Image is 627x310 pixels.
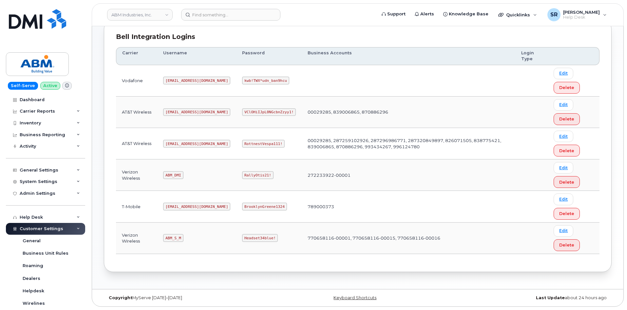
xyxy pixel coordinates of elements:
span: Knowledge Base [449,11,488,17]
code: VClOHiIJpL0NGcbnZzyy1! [242,108,296,116]
td: Verizon Wireless [116,223,157,254]
div: Quicklinks [494,8,541,21]
code: [EMAIL_ADDRESS][DOMAIN_NAME] [163,108,230,116]
td: AT&T Wireless [116,97,157,128]
code: RallyOtis21! [242,171,273,179]
code: Headset34blue! [242,234,278,242]
th: Login Type [515,47,548,65]
button: Delete [554,176,580,188]
th: Password [236,47,302,65]
code: ABM_DMI [163,171,183,179]
td: 00029285, 839006865, 870886296 [302,97,515,128]
a: Edit [554,225,573,237]
td: 272233922-00001 [302,159,515,191]
code: [EMAIL_ADDRESS][DOMAIN_NAME] [163,140,230,148]
a: Edit [554,193,573,205]
div: MyServe [DATE]–[DATE] [104,295,273,301]
span: Support [387,11,406,17]
span: Quicklinks [506,12,530,17]
td: 789000373 [302,191,515,222]
code: [EMAIL_ADDRESS][DOMAIN_NAME] [163,77,230,84]
td: 770658116-00001, 770658116-00015, 770658116-00016 [302,223,515,254]
td: 00029285, 287259102926, 287296986771, 287320849897, 826071505, 838775421, 839006865, 870886296, 9... [302,128,515,159]
th: Business Accounts [302,47,515,65]
span: Delete [559,84,574,91]
td: Verizon Wireless [116,159,157,191]
strong: Last Update [536,295,565,300]
td: Vodafone [116,65,157,97]
td: AT&T Wireless [116,128,157,159]
th: Carrier [116,47,157,65]
code: [EMAIL_ADDRESS][DOMAIN_NAME] [163,203,230,210]
input: Find something... [181,9,280,21]
a: Alerts [410,8,439,21]
code: BrooklynGreene1324 [242,203,287,210]
code: kwb!TWX*udn_ban9hcu [242,77,289,84]
span: Delete [559,210,574,217]
div: Sebastian Reissig [543,8,611,21]
span: Delete [559,148,574,154]
span: Delete [559,179,574,185]
th: Username [157,47,236,65]
a: Edit [554,68,573,79]
span: [PERSON_NAME] [563,9,600,15]
a: Edit [554,162,573,173]
span: Help Desk [563,15,600,20]
strong: Copyright [109,295,132,300]
button: Delete [554,239,580,251]
a: Support [377,8,410,21]
button: Delete [554,113,580,125]
code: RottnestVespa111! [242,140,285,148]
code: ABM_S_M [163,234,183,242]
a: ABM Industries, Inc. [107,9,173,21]
div: about 24 hours ago [442,295,612,301]
button: Delete [554,82,580,94]
span: Delete [559,242,574,248]
td: T-Mobile [116,191,157,222]
a: Edit [554,99,573,111]
a: Edit [554,131,573,142]
span: Alerts [420,11,434,17]
div: Bell Integration Logins [116,32,599,42]
span: Delete [559,116,574,122]
a: Keyboard Shortcuts [333,295,376,300]
a: Knowledge Base [439,8,493,21]
span: SR [550,11,558,19]
button: Delete [554,208,580,220]
button: Delete [554,145,580,156]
